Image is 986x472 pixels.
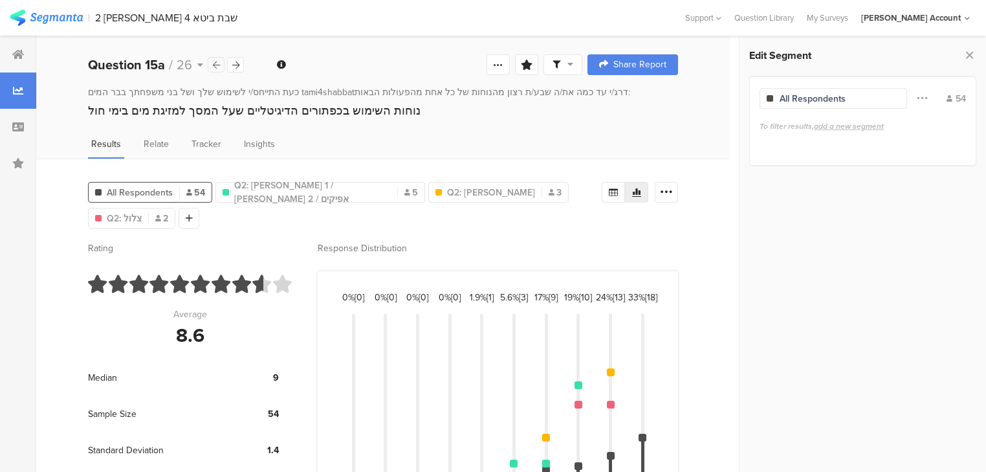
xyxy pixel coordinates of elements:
[342,291,364,304] div: 0%
[244,137,275,151] span: Insights
[814,120,884,132] span: add a new segment
[155,212,168,225] span: 2
[95,12,237,24] div: 2 [PERSON_NAME] 4 שבת ביטא
[564,291,592,304] div: 19%
[645,291,657,304] span: [18]
[419,291,428,304] span: [0]
[519,291,528,304] span: [3]
[88,396,211,432] div: Sample Size
[169,55,173,74] span: /
[613,60,666,69] span: Share Report
[534,291,558,304] div: 17%
[355,291,364,304] span: [0]
[186,186,205,199] span: 54
[88,102,678,119] div: נוחות השימוש בכפתורים הדיגיטליים שעל המסך למזיגת מים בימי חול
[451,291,461,304] span: [0]
[728,12,800,24] a: Question Library
[107,212,142,225] span: Q2: צלול
[144,137,169,151] span: Relate
[685,8,721,28] div: Support
[861,12,961,24] div: [PERSON_NAME] Account
[173,308,207,321] div: Average
[780,92,846,106] div: All Respondents
[234,179,391,206] span: Q2: [PERSON_NAME] 1 / [PERSON_NAME] 2 / אפיקים
[406,291,428,304] div: 0%
[177,55,192,74] span: 26
[192,137,221,151] span: Tracker
[628,291,657,304] div: 33%
[88,10,90,25] div: |
[10,10,83,26] img: segmanta logo
[579,291,592,304] span: [10]
[387,291,397,304] span: [0]
[211,371,279,385] div: 9
[487,291,494,304] span: [1]
[500,291,528,304] div: 5.6%
[176,321,204,350] div: 8.6
[800,12,855,24] a: My Surveys
[211,407,279,421] div: 54
[404,186,418,199] span: 5
[613,291,625,304] span: [13]
[91,137,121,151] span: Results
[211,444,279,457] div: 1.4
[88,359,211,396] div: Median
[375,291,397,304] div: 0%
[549,291,558,304] span: [9]
[107,186,173,199] span: All Respondents
[596,291,625,304] div: 24%
[88,432,211,468] div: Standard Deviation
[760,120,966,132] div: To filter results,
[549,186,562,199] span: 3
[749,48,811,63] span: Edit Segment
[88,55,165,74] b: Question 15a
[88,242,292,255] div: Rating
[947,92,966,106] div: 54
[439,291,461,304] div: 0%
[318,242,678,255] div: Response Distribution
[447,186,535,199] span: Q2: [PERSON_NAME]
[88,85,678,99] div: כעת התייחס/י לשימוש שלך ושל בני משפחתך בבר המים tami4shabbatדרג/י עד כמה את/ה שבע/ת רצון מהנוחות ...
[470,291,494,304] div: 1.9%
